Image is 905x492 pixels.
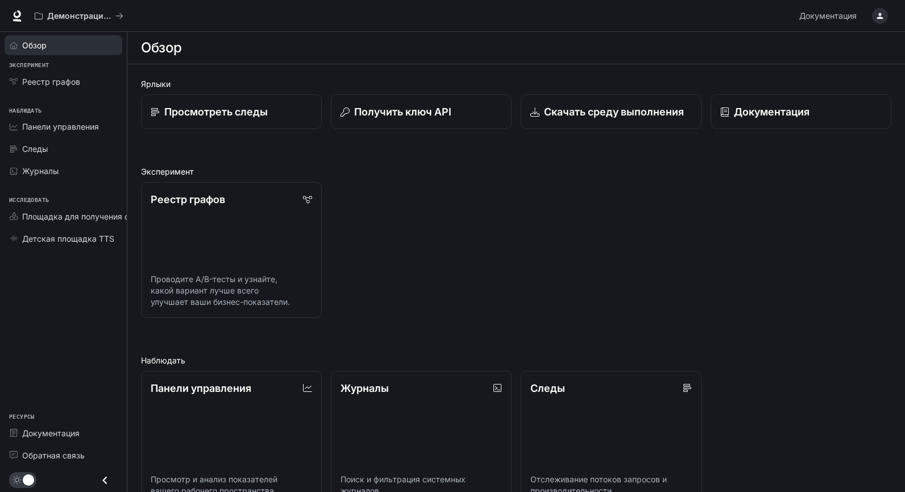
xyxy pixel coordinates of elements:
font: Ресурсы [9,413,35,420]
font: Скачать среду выполнения [544,106,684,118]
font: Следы [530,382,565,394]
font: Журналы [341,382,389,394]
button: Закрыть ящик [92,469,118,492]
font: Панели управления [151,382,251,394]
button: Все рабочие пространства [30,5,128,27]
font: Детская площадка TTS [22,234,114,243]
font: Проводите A/B-тесты и узнайте, какой вариант лучше всего улучшает ваши бизнес-показатели. [151,274,290,307]
a: Площадка для получения степени магистра права [5,206,226,226]
a: Обзор [5,35,122,55]
font: Обратная связь [22,450,85,460]
font: Эксперимент [141,167,194,176]
font: Реестр графов [151,193,225,205]
a: Документация [795,5,864,27]
a: Следы [5,139,122,159]
font: Демонстрации искусственного интеллекта в мире [47,11,254,20]
span: Переключение темного режима [23,473,34,486]
button: Получить ключ API [331,94,512,129]
a: Детская площадка TTS [5,229,122,249]
font: Документация [734,106,809,118]
a: Журналы [5,161,122,181]
font: Документация [799,11,857,20]
font: Документация [22,428,80,438]
a: Скачать среду выполнения [521,94,701,129]
font: Обзор [141,39,182,56]
font: Получить ключ API [354,106,451,118]
font: Эксперимент [9,61,49,69]
font: Площадка для получения степени магистра права [22,212,221,221]
font: Журналы [22,166,59,176]
font: Исследовать [9,196,49,204]
a: Просмотреть следы [141,94,322,129]
a: Панели управления [5,117,122,137]
font: Ярлыки [141,79,171,89]
a: Документация [711,94,891,129]
font: Обзор [22,40,47,50]
font: Наблюдать [141,355,185,365]
a: Реестр графовПроводите A/B-тесты и узнайте, какой вариант лучше всего улучшает ваши бизнес-показа... [141,182,322,318]
font: Следы [22,144,48,154]
a: Обратная связь [5,445,122,465]
font: Просмотреть следы [164,106,268,118]
a: Реестр графов [5,72,122,92]
font: Панели управления [22,122,99,131]
font: Реестр графов [22,77,80,86]
a: Документация [5,423,122,443]
font: Наблюдать [9,107,42,114]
